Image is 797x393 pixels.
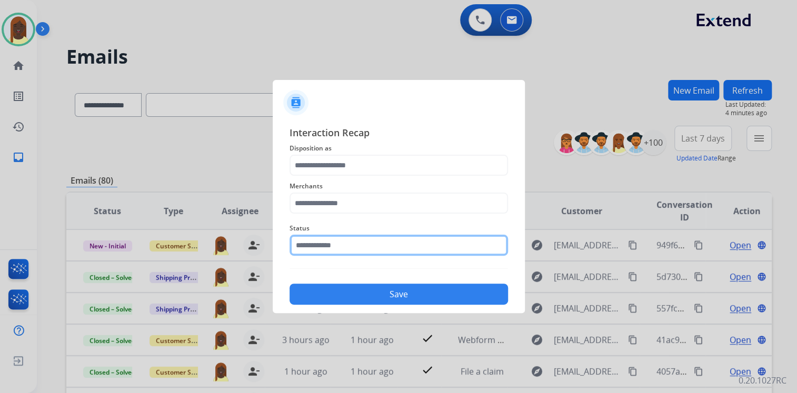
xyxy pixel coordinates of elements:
[290,284,508,305] button: Save
[739,374,786,387] p: 0.20.1027RC
[290,268,508,269] img: contact-recap-line.svg
[283,90,308,115] img: contactIcon
[290,125,508,142] span: Interaction Recap
[290,142,508,155] span: Disposition as
[290,222,508,235] span: Status
[290,180,508,193] span: Merchants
